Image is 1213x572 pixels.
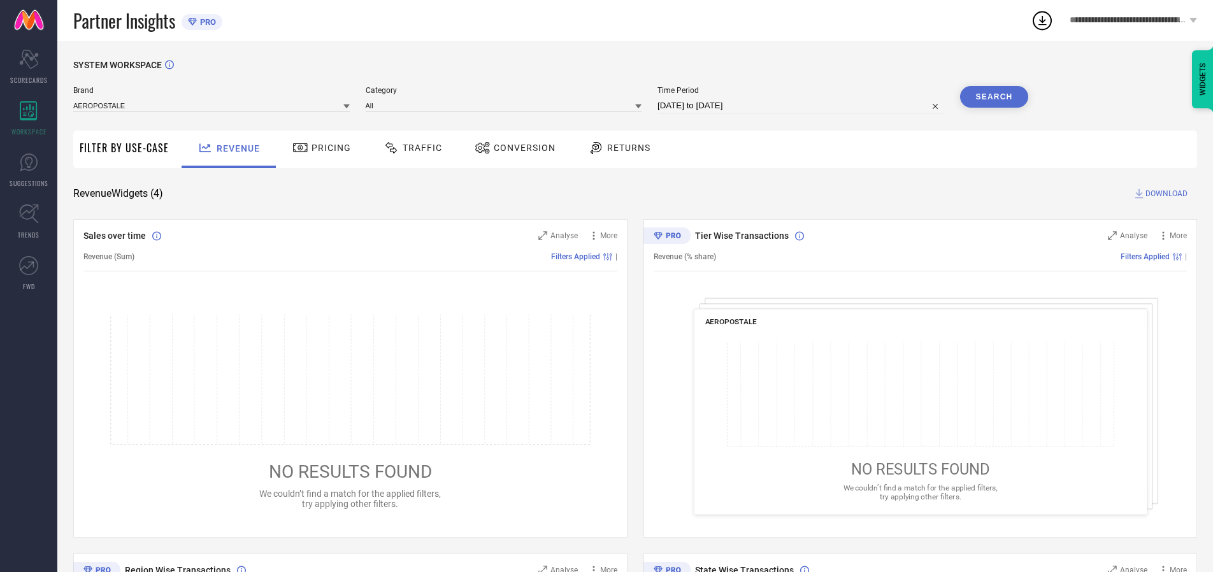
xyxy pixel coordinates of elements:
span: Filters Applied [1121,252,1170,261]
input: Select time period [657,98,944,113]
div: Open download list [1031,9,1054,32]
span: We couldn’t find a match for the applied filters, try applying other filters. [843,483,997,501]
button: Search [960,86,1029,108]
span: FWD [23,282,35,291]
span: NO RESULTS FOUND [851,461,989,478]
span: We couldn’t find a match for the applied filters, try applying other filters. [259,489,441,509]
span: SCORECARDS [10,75,48,85]
span: Returns [607,143,650,153]
span: Revenue [217,143,260,154]
span: Analyse [550,231,578,240]
span: SUGGESTIONS [10,178,48,188]
svg: Zoom [1108,231,1117,240]
span: Filter By Use-Case [80,140,169,155]
span: Revenue Widgets ( 4 ) [73,187,163,200]
span: Category [366,86,642,95]
span: | [1185,252,1187,261]
span: Brand [73,86,350,95]
span: WORKSPACE [11,127,47,136]
span: NO RESULTS FOUND [269,461,432,482]
span: Analyse [1120,231,1147,240]
span: SYSTEM WORKSPACE [73,60,162,70]
span: Time Period [657,86,944,95]
span: DOWNLOAD [1145,187,1188,200]
span: More [1170,231,1187,240]
span: Revenue (Sum) [83,252,134,261]
span: Traffic [403,143,442,153]
span: | [615,252,617,261]
span: Conversion [494,143,556,153]
span: More [600,231,617,240]
span: TRENDS [18,230,39,240]
span: PRO [197,17,216,27]
span: Sales over time [83,231,146,241]
span: Tier Wise Transactions [695,231,789,241]
span: Partner Insights [73,8,175,34]
span: Revenue (% share) [654,252,716,261]
span: AEROPOSTALE [705,317,757,326]
svg: Zoom [538,231,547,240]
span: Pricing [312,143,351,153]
div: Premium [643,227,691,247]
span: Filters Applied [551,252,600,261]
